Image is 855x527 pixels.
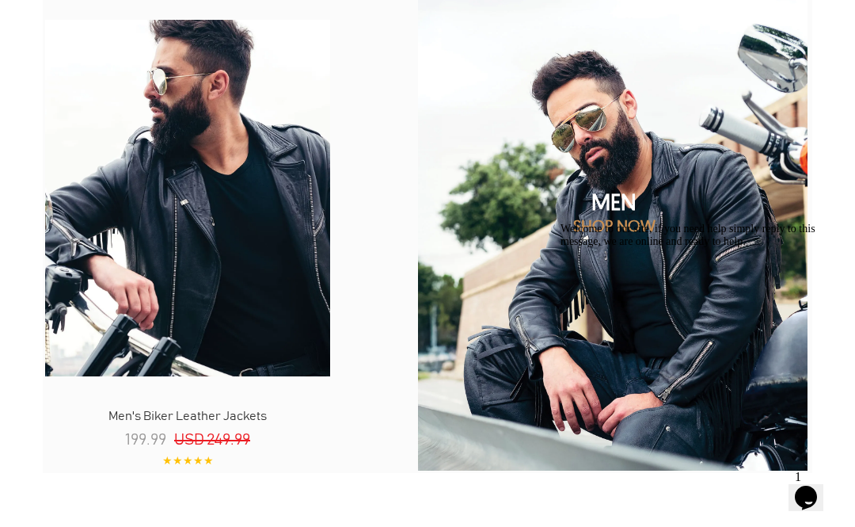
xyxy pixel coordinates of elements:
[45,452,330,471] p: ★★★★★
[45,408,330,424] p: Men's Biker Leather Jackets
[554,216,839,456] iframe: chat widget
[6,6,261,31] span: Welcome to our site, if you need help simply reply to this message, we are online and ready to help.
[788,464,839,511] iframe: chat widget
[45,428,330,452] p: 199.99
[45,20,330,471] a: Men Biker Leather JacketsMen's Biker Leather Jackets199.99USD 249.99★★★★★
[166,432,250,448] span: USD 249.99
[416,216,812,235] p: SHOP NOW
[6,6,291,32] div: Welcome to our site, if you need help simply reply to this message, we are online and ready to help.
[416,188,812,216] h2: MEN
